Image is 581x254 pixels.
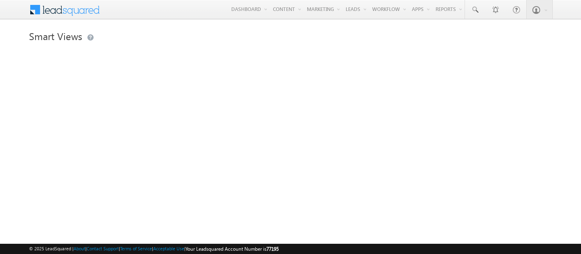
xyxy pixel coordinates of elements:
a: Terms of Service [120,246,152,251]
a: Contact Support [87,246,119,251]
a: Acceptable Use [153,246,184,251]
span: 77195 [266,246,279,252]
span: © 2025 LeadSquared | | | | | [29,245,279,253]
a: About [74,246,85,251]
span: Smart Views [29,29,82,43]
span: Your Leadsquared Account Number is [185,246,279,252]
